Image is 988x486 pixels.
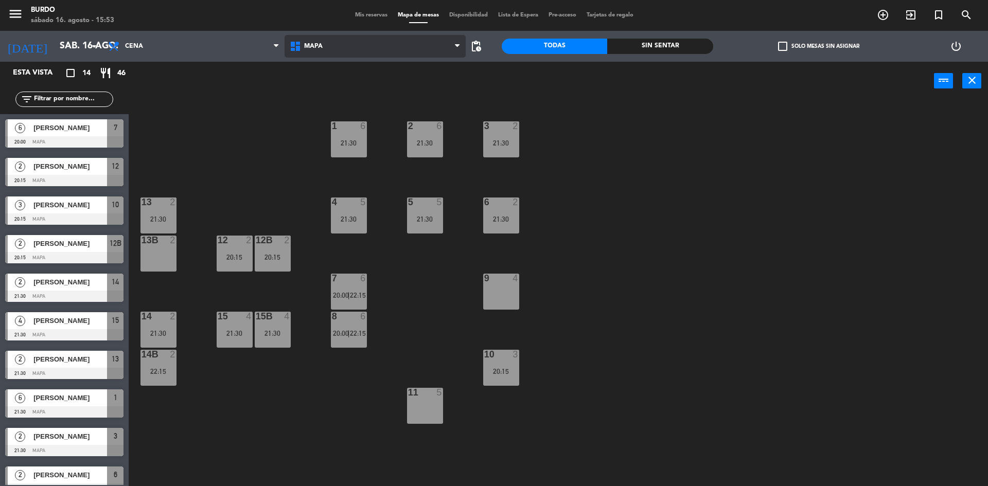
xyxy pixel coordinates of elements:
[436,197,443,207] div: 5
[348,291,350,299] span: |
[255,330,291,337] div: 21:30
[33,94,113,105] input: Filtrar por nombre...
[246,236,252,245] div: 2
[64,67,77,79] i: crop_square
[513,121,519,131] div: 2
[246,312,252,321] div: 4
[502,39,607,54] div: Todas
[33,470,107,480] span: [PERSON_NAME]
[333,291,349,299] span: 20:00
[217,330,253,337] div: 21:30
[31,5,114,15] div: Burdo
[484,274,485,283] div: 9
[304,43,323,50] span: MAPA
[350,329,366,337] span: 22:15
[88,40,100,52] i: arrow_drop_down
[360,121,366,131] div: 6
[33,161,107,172] span: [PERSON_NAME]
[15,354,25,365] span: 2
[33,277,107,287] span: [PERSON_NAME]
[333,329,349,337] span: 20:00
[170,197,176,207] div: 2
[255,254,291,261] div: 20:15
[33,431,107,442] span: [PERSON_NAME]
[140,368,177,375] div: 22:15
[470,40,482,52] span: pending_actions
[543,12,581,18] span: Pre-acceso
[581,12,639,18] span: Tarjetas de regalo
[348,329,350,337] span: |
[932,9,945,21] i: turned_in_not
[112,314,119,327] span: 15
[934,73,953,88] button: power_input
[284,236,290,245] div: 2
[513,274,519,283] div: 4
[140,215,177,223] div: 21:30
[444,12,493,18] span: Disponibilidad
[905,9,917,21] i: exit_to_app
[33,200,107,210] span: [PERSON_NAME]
[513,350,519,359] div: 3
[962,73,981,88] button: close
[15,316,25,326] span: 4
[407,215,443,223] div: 21:30
[5,67,74,79] div: Esta vista
[114,469,117,481] span: 6
[493,12,543,18] span: Lista de Espera
[877,9,889,21] i: add_circle_outline
[15,200,25,210] span: 3
[360,197,366,207] div: 5
[112,199,119,211] span: 10
[607,39,713,54] div: Sin sentar
[513,197,519,207] div: 2
[140,330,177,337] div: 21:30
[15,470,25,480] span: 2
[33,122,107,133] span: [PERSON_NAME]
[33,354,107,365] span: [PERSON_NAME]
[484,121,485,131] div: 3
[483,215,519,223] div: 21:30
[170,350,176,359] div: 2
[15,161,25,172] span: 2
[950,40,962,52] i: power_settings_new
[436,121,443,131] div: 6
[99,67,112,79] i: restaurant
[360,274,366,283] div: 6
[117,67,126,79] span: 46
[778,42,787,51] span: check_box_outline_blank
[15,393,25,403] span: 6
[8,6,23,25] button: menu
[114,121,117,134] span: 7
[31,15,114,26] div: sábado 16. agosto - 15:53
[170,236,176,245] div: 2
[170,312,176,321] div: 2
[408,121,409,131] div: 2
[350,12,393,18] span: Mis reservas
[284,312,290,321] div: 4
[125,43,143,50] span: Cena
[15,277,25,287] span: 2
[436,388,443,397] div: 5
[331,139,367,147] div: 21:30
[938,74,950,86] i: power_input
[15,431,25,442] span: 2
[393,12,444,18] span: Mapa de mesas
[112,353,119,365] span: 13
[33,392,107,403] span: [PERSON_NAME]
[484,350,485,359] div: 10
[82,67,91,79] span: 14
[8,6,23,22] i: menu
[33,238,107,249] span: [PERSON_NAME]
[408,197,409,207] div: 5
[114,391,117,404] span: 1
